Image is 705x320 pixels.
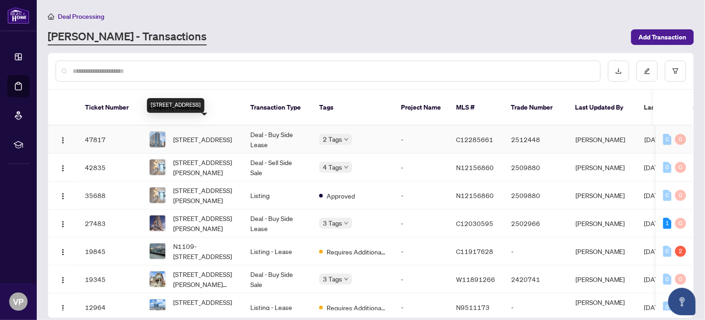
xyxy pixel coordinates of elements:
span: edit [644,68,650,74]
span: Requires Additional Docs [327,303,386,313]
span: C12030595 [456,219,493,227]
td: - [394,182,449,210]
button: filter [665,61,686,82]
div: 0 [663,274,671,285]
span: filter [672,68,679,74]
img: thumbnail-img [150,299,165,315]
span: [STREET_ADDRESS][PERSON_NAME][PERSON_NAME] [173,269,236,289]
th: Property Address [142,90,243,126]
td: - [394,237,449,265]
div: 0 [675,274,686,285]
span: [DATE] [644,303,665,311]
span: [DATE] [644,135,665,143]
span: Requires Additional Docs [327,247,386,257]
img: thumbnail-img [150,243,165,259]
span: C11917628 [456,247,493,255]
div: 2 [675,246,686,257]
td: [PERSON_NAME] [568,210,637,237]
img: Logo [59,165,67,172]
div: 0 [675,134,686,145]
td: [PERSON_NAME] [568,237,637,265]
td: 2509880 [504,154,568,182]
div: 0 [663,246,671,257]
span: Last Modified Date [644,102,700,112]
td: Deal - Buy Side Sale [243,265,312,293]
div: 0 [663,134,671,145]
span: [STREET_ADDRESS] [173,134,232,144]
img: thumbnail-img [150,132,165,147]
img: Logo [59,221,67,228]
td: Deal - Buy Side Lease [243,126,312,154]
td: 2502966 [504,210,568,237]
div: 0 [663,162,671,173]
span: home [48,13,54,20]
span: [DATE] [644,191,665,199]
span: 2 Tags [323,134,342,144]
td: [PERSON_NAME] [568,154,637,182]
button: Logo [56,132,70,147]
button: Logo [56,160,70,175]
span: [DATE] [644,163,665,171]
td: 19345 [78,265,142,293]
button: Add Transaction [631,29,694,45]
span: [STREET_ADDRESS][PERSON_NAME] [173,213,236,233]
div: 0 [675,190,686,201]
button: Open asap [668,288,696,315]
button: edit [637,61,658,82]
td: - [504,237,568,265]
img: Logo [59,248,67,256]
div: 0 [675,218,686,229]
div: 0 [663,302,671,313]
span: 3 Tags [323,218,342,228]
span: Deal Processing [58,12,104,21]
span: down [344,165,349,170]
img: Logo [59,193,67,200]
button: download [608,61,629,82]
td: - [394,210,449,237]
td: [PERSON_NAME] [568,126,637,154]
div: 0 [675,162,686,173]
a: [PERSON_NAME] - Transactions [48,29,207,45]
span: [DATE] [644,275,665,283]
img: thumbnail-img [150,215,165,231]
span: 3 Tags [323,274,342,284]
td: [PERSON_NAME] [568,182,637,210]
th: Project Name [394,90,449,126]
span: N9511173 [456,303,490,311]
td: - [394,126,449,154]
td: 2509880 [504,182,568,210]
button: Logo [56,244,70,259]
span: [STREET_ADDRESS][PERSON_NAME] [173,185,236,205]
span: [DATE] [644,247,665,255]
span: down [344,277,349,281]
td: - [394,265,449,293]
button: Logo [56,216,70,231]
div: 1 [663,218,671,229]
span: down [344,137,349,142]
img: Logo [59,137,67,144]
img: logo [7,7,29,24]
div: 0 [663,190,671,201]
span: down [344,221,349,226]
th: Last Updated By [568,90,637,126]
span: VP [13,295,24,308]
button: Logo [56,188,70,203]
img: Logo [59,304,67,312]
span: W11891266 [456,275,495,283]
th: Tags [312,90,394,126]
button: Logo [56,300,70,314]
td: 42835 [78,154,142,182]
span: [STREET_ADDRESS][PERSON_NAME][PERSON_NAME] [173,297,236,317]
span: Approved [327,191,355,201]
span: C12285661 [456,135,493,143]
td: 35688 [78,182,142,210]
td: [PERSON_NAME] [568,265,637,293]
img: Logo [59,276,67,284]
span: N1109-[STREET_ADDRESS] [173,241,236,261]
th: Trade Number [504,90,568,126]
button: Logo [56,272,70,287]
td: - [394,154,449,182]
img: thumbnail-img [150,188,165,203]
span: [STREET_ADDRESS][PERSON_NAME] [173,157,236,177]
th: Transaction Type [243,90,312,126]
